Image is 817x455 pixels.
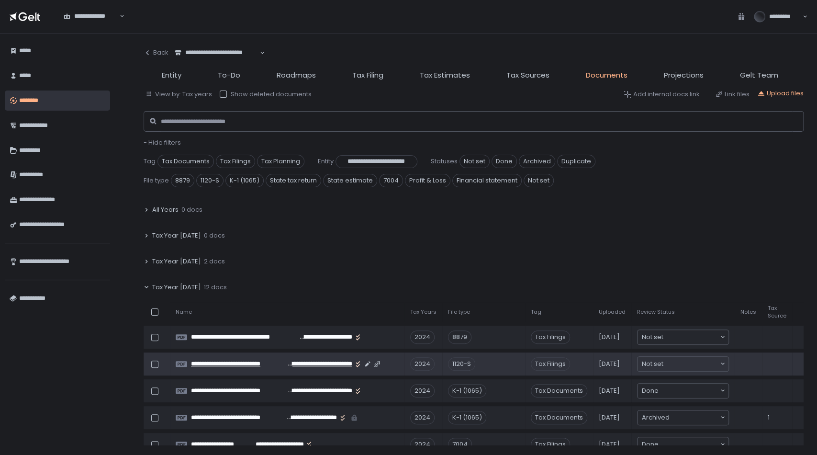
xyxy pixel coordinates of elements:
[448,384,486,398] div: K-1 (1065)
[352,70,383,81] span: Tax Filing
[637,308,675,316] span: Review Status
[171,174,194,187] span: 8879
[524,174,554,187] span: Not set
[659,386,719,396] input: Search for option
[144,48,168,57] div: Back
[768,305,786,319] span: Tax Source
[175,57,259,67] input: Search for option
[531,438,570,451] span: Tax Filings
[531,411,587,424] span: Tax Documents
[531,330,570,344] span: Tax Filings
[459,155,490,168] span: Not set
[740,308,756,316] span: Notes
[452,174,522,187] span: Financial statement
[624,90,700,99] button: Add internal docs link
[168,43,265,63] div: Search for option
[162,70,181,81] span: Entity
[448,330,471,344] div: 8879
[448,308,470,316] span: File type
[410,411,435,424] div: 2024
[431,157,458,166] span: Statuses
[379,174,403,187] span: 7004
[638,330,728,344] div: Search for option
[670,413,719,422] input: Search for option
[323,174,377,187] span: State estimate
[531,308,541,316] span: Tag
[144,43,168,62] button: Back
[448,411,486,424] div: K-1 (1065)
[152,231,201,240] span: Tax Year [DATE]
[204,283,227,292] span: 12 docs
[642,440,659,449] span: Done
[410,308,436,316] span: Tax Years
[599,413,620,422] span: [DATE]
[757,89,804,98] button: Upload files
[638,384,728,398] div: Search for option
[519,155,555,168] span: Archived
[257,155,304,168] span: Tax Planning
[599,308,626,316] span: Uploaded
[642,332,663,342] span: Not set
[663,359,719,369] input: Search for option
[410,357,435,371] div: 2024
[410,330,435,344] div: 2024
[557,155,595,168] span: Duplicate
[531,357,570,371] span: Tax Filings
[64,21,119,30] input: Search for option
[586,70,627,81] span: Documents
[663,332,719,342] input: Search for option
[410,438,435,451] div: 2024
[277,70,316,81] span: Roadmaps
[266,174,321,187] span: State tax return
[492,155,517,168] span: Done
[410,384,435,398] div: 2024
[642,413,670,422] span: Archived
[642,359,663,369] span: Not set
[144,138,181,147] button: - Hide filters
[599,333,620,341] span: [DATE]
[216,155,255,168] span: Tax Filings
[145,90,212,99] button: View by: Tax years
[638,410,728,425] div: Search for option
[204,257,225,266] span: 2 docs
[638,437,728,452] div: Search for option
[768,413,770,422] span: 1
[531,384,587,398] span: Tax Documents
[420,70,470,81] span: Tax Estimates
[599,387,620,395] span: [DATE]
[405,174,450,187] span: Profit & Loss
[218,70,240,81] span: To-Do
[181,205,202,214] span: 0 docs
[144,176,169,185] span: File type
[599,360,620,368] span: [DATE]
[144,157,156,166] span: Tag
[176,308,192,316] span: Name
[642,386,659,396] span: Done
[196,174,224,187] span: 1120-S
[506,70,549,81] span: Tax Sources
[152,283,201,292] span: Tax Year [DATE]
[57,7,124,26] div: Search for option
[448,438,472,451] div: 7004
[638,357,728,371] div: Search for option
[225,174,264,187] span: K-1 (1065)
[715,90,750,99] button: Link files
[157,155,214,168] span: Tax Documents
[659,440,719,449] input: Search for option
[448,357,475,371] div: 1120-S
[152,205,179,214] span: All Years
[664,70,704,81] span: Projections
[204,231,225,240] span: 0 docs
[318,157,334,166] span: Entity
[740,70,778,81] span: Gelt Team
[152,257,201,266] span: Tax Year [DATE]
[599,440,620,449] span: [DATE]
